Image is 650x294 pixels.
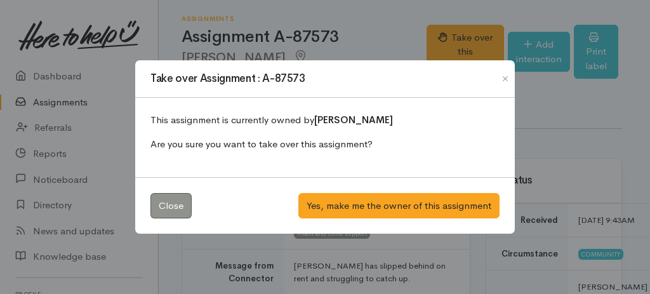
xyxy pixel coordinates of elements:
[150,137,500,152] p: Are you sure you want to take over this assignment?
[150,113,500,128] p: This assignment is currently owned by
[150,70,305,87] h1: Take over Assignment : A-87573
[314,114,393,126] b: [PERSON_NAME]
[150,193,192,219] button: Close
[298,193,500,219] button: Yes, make me the owner of this assignment
[495,71,515,86] button: Close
